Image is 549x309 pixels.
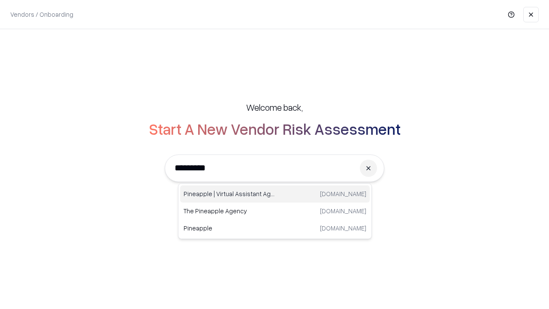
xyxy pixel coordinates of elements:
p: Pineapple [184,224,275,233]
p: [DOMAIN_NAME] [320,189,366,198]
h5: Welcome back, [246,101,303,113]
p: The Pineapple Agency [184,206,275,215]
p: [DOMAIN_NAME] [320,206,366,215]
p: [DOMAIN_NAME] [320,224,366,233]
h2: Start A New Vendor Risk Assessment [149,120,401,137]
div: Suggestions [178,183,372,239]
p: Vendors / Onboarding [10,10,73,19]
p: Pineapple | Virtual Assistant Agency [184,189,275,198]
